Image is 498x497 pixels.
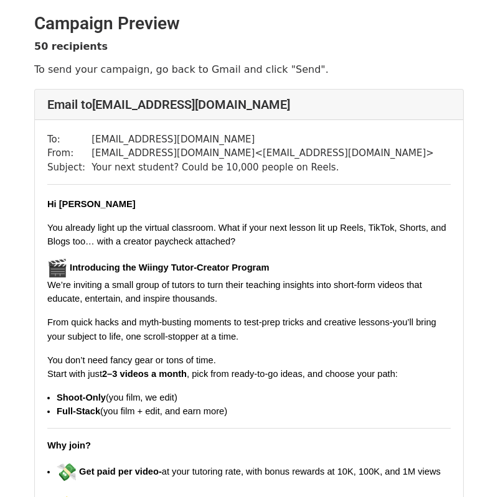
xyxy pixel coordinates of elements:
[187,369,398,379] span: , pick from ready-to-go ideas, and choose your path:
[47,258,67,278] img: 🎬
[92,146,434,160] td: [EMAIL_ADDRESS][DOMAIN_NAME] < [EMAIL_ADDRESS][DOMAIN_NAME] >
[47,317,436,341] span: From quick hacks and myth-busting moments to test-prep tricks and creative lessons-you’ll bring y...
[162,467,441,476] span: at your tutoring rate, with bonus rewards at 10K, 100K, and 1M views
[106,392,177,402] span: (you film, we edit)
[57,406,100,416] span: Full-Stack
[47,160,92,175] td: Subject:
[47,199,136,209] span: Hi [PERSON_NAME]
[34,40,108,52] strong: 50 recipients
[47,132,92,147] td: To:
[102,369,187,379] span: 2–3 videos a month
[70,262,269,272] span: Introducing the Wiingy Tutor-Creator Program
[100,406,227,416] span: (you film + edit, and earn more)
[47,280,422,304] span: We’re inviting a small group of tutors to turn their teaching insights into short-form videos tha...
[92,132,434,147] td: [EMAIL_ADDRESS][DOMAIN_NAME]
[57,462,77,482] img: 💸
[47,97,451,112] h4: Email to [EMAIL_ADDRESS][DOMAIN_NAME]
[47,146,92,160] td: From:
[57,392,106,402] span: Shoot-Only
[47,440,91,450] span: Why join?
[34,63,464,76] p: To send your campaign, go back to Gmail and click "Send".
[92,160,434,175] td: Your next student? Could be 10,000 people on Reels.
[34,13,464,34] h2: Campaign Preview
[47,223,446,246] span: You already light up the virtual classroom. What if your next lesson lit up Reels, TikTok, Shorts...
[47,355,216,365] span: You don’t need fancy gear or tons of time.
[79,467,162,476] span: Get paid per video-
[47,369,102,379] span: Start with just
